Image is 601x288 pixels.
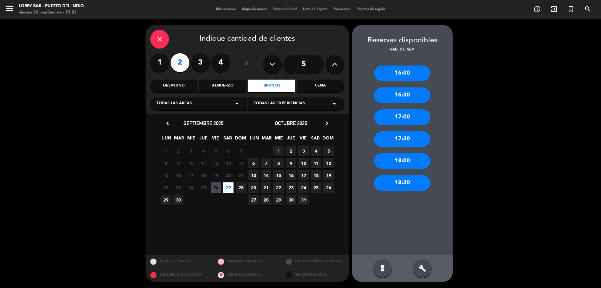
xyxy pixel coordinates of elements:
[161,146,171,156] span: 1
[223,158,234,168] span: 13
[150,80,198,92] div: Desayuno
[298,158,309,168] span: 10
[161,195,171,205] span: 29
[311,170,321,181] span: 18
[374,175,430,191] div: 18:30
[354,8,388,11] span: Tarjetas de regalo
[186,170,196,181] span: 17
[374,153,430,169] div: 18:00
[274,134,284,145] span: MIE
[261,195,271,205] span: 28
[223,182,234,193] span: 27
[273,146,284,156] span: 1
[254,101,305,107] span: Todas las experiencias
[261,182,271,193] span: 21
[248,195,259,205] span: 27
[150,53,169,72] label: 1
[419,264,426,272] i: build
[239,8,270,11] span: Mapa de mesas
[273,182,284,193] span: 22
[5,4,14,13] i: menu
[235,134,245,145] span: DOM
[173,170,183,181] span: 16
[161,170,171,181] span: 15
[223,134,233,145] span: SAB
[162,134,172,145] span: LUN
[533,5,541,13] i: add_circle_outline
[323,158,334,168] span: 12
[297,80,344,92] div: Cena
[550,5,558,13] i: exit_to_app
[273,170,284,181] span: 15
[173,158,183,168] span: 9
[298,182,309,193] span: 24
[146,268,213,282] div: SOLO MESAS BLOQUEADAS
[223,170,234,181] span: 20
[198,170,208,181] span: 18
[198,146,208,156] span: 4
[146,255,213,268] div: MESAS DISPONIBLES
[156,35,163,43] i: close
[567,5,575,13] i: turned_in_not
[324,120,330,127] i: chevron_right
[248,170,259,181] span: 13
[5,4,14,15] button: menu
[211,146,221,156] span: 5
[273,158,284,168] span: 8
[211,182,221,193] span: 26
[249,134,259,145] span: LUN
[298,146,309,156] span: 3
[352,47,453,53] div: sáb. 27, sep.
[331,8,354,11] span: Pre-acceso
[374,109,430,125] div: 17:00
[311,158,321,168] span: 11
[310,134,321,145] span: SAB
[213,255,281,268] div: MESAS RESTRINGIDAS
[273,195,284,205] span: 29
[161,182,171,193] span: 22
[198,158,208,168] span: 11
[213,8,239,11] span: Mis reservas
[270,8,300,11] span: Disponibilidad
[236,53,257,75] div: ó
[275,120,307,126] span: octubre 2025
[198,182,208,193] span: 25
[248,80,295,92] div: Brunch
[248,158,259,168] span: 6
[374,131,430,147] div: 17:30
[584,5,592,13] i: search
[171,53,189,72] label: 2
[186,158,196,168] span: 10
[298,195,309,205] span: 31
[236,158,246,168] span: 14
[323,146,334,156] span: 5
[286,158,296,168] span: 9
[331,100,338,107] i: arrow_drop_down
[281,268,349,282] div: SIN DISPONIBILIDAD
[298,170,309,181] span: 17
[352,34,453,47] div: Reservas disponibles
[281,255,349,268] div: OTROS TAMAÑOS DIPONIBLES
[211,158,221,168] span: 12
[286,170,296,181] span: 16
[311,182,321,193] span: 25
[261,158,271,168] span: 7
[261,170,271,181] span: 14
[236,146,246,156] span: 7
[157,101,192,107] span: Todas las áreas
[236,182,246,193] span: 28
[174,134,184,145] span: MAR
[186,146,196,156] span: 3
[286,195,296,205] span: 30
[322,134,333,145] span: DOM
[323,170,334,181] span: 19
[223,146,234,156] span: 6
[211,170,221,181] span: 19
[183,120,223,126] span: septiembre 2025
[19,9,84,16] div: viernes 26. septiembre - 21:02
[233,100,241,107] i: arrow_drop_down
[199,80,246,92] div: Almuerzo
[211,53,230,72] label: 4
[261,134,272,145] span: MAR
[286,146,296,156] span: 2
